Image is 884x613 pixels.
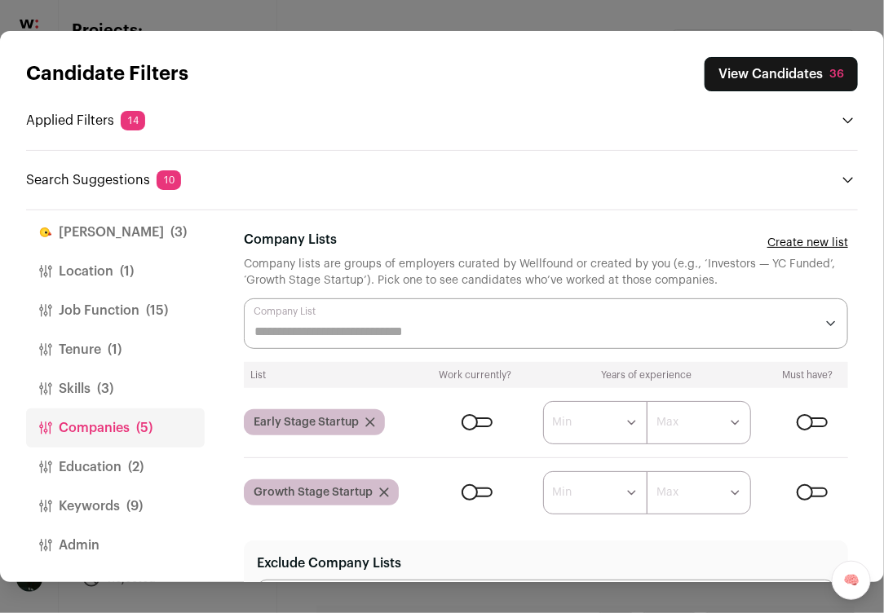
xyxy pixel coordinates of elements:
button: Skills(3) [26,369,205,408]
p: Search Suggestions [26,170,181,190]
div: 36 [829,66,844,82]
span: 10 [157,170,181,190]
div: Company lists are groups of employers curated by Wellfound or created by you (e.g., ‘Investors — ... [244,256,848,289]
span: 14 [121,111,145,130]
button: Education(2) [26,448,205,487]
label: Min [552,484,572,501]
label: Company Lists [244,230,337,249]
div: Years of experience [533,368,760,381]
label: Max [656,484,678,501]
button: Companies(5) [26,408,205,448]
span: (3) [170,223,187,242]
button: Tenure(1) [26,330,205,369]
label: Exclude Company Lists [257,553,401,573]
span: (1) [120,262,134,281]
label: Max [656,414,678,430]
button: Close search preferences [705,57,858,91]
button: Location(1) [26,252,205,291]
button: [PERSON_NAME](3) [26,213,205,252]
span: (3) [97,379,113,399]
span: Early Stage Startup [254,414,359,430]
a: 🧠 [832,561,871,600]
span: (9) [126,496,143,516]
div: Must have? [773,368,842,381]
p: Applied Filters [26,111,145,130]
div: List [250,368,417,381]
span: (1) [108,340,122,359]
div: Work currently? [430,368,520,381]
span: (5) [136,418,152,438]
button: Admin [26,526,205,565]
span: Growth Stage Startup [254,484,373,501]
button: Keywords(9) [26,487,205,526]
a: Create new list [767,235,848,251]
button: Job Function(15) [26,291,205,330]
label: Min [552,414,572,430]
span: (15) [146,301,168,320]
span: (2) [128,457,144,477]
button: Open applied filters [838,111,858,130]
strong: Candidate Filters [26,64,188,84]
